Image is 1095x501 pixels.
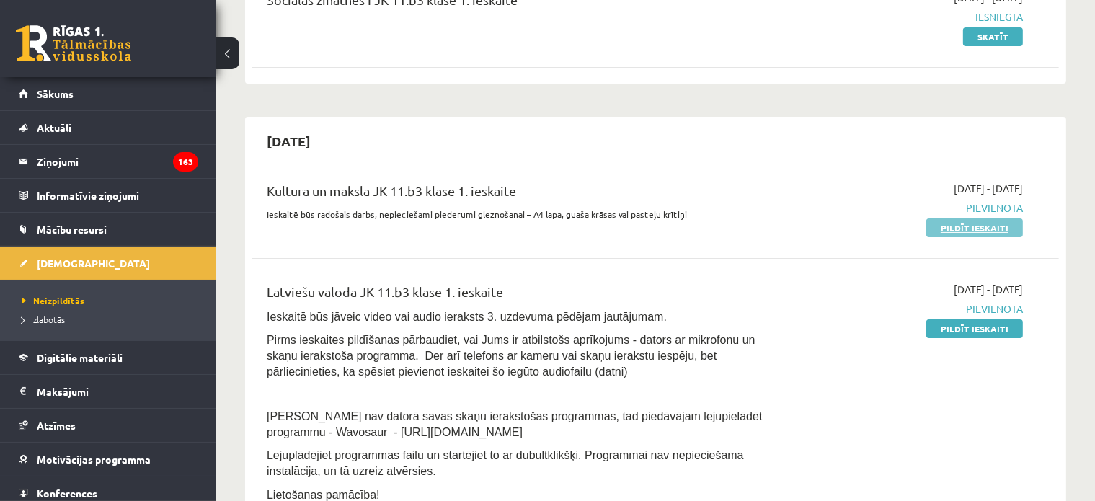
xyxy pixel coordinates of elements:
[19,213,198,246] a: Mācību resursi
[19,247,198,280] a: [DEMOGRAPHIC_DATA]
[267,282,763,309] div: Latviešu valoda JK 11.b3 klase 1. ieskaite
[22,294,202,307] a: Neizpildītās
[22,313,202,326] a: Izlabotās
[252,124,325,158] h2: [DATE]
[267,410,762,438] span: [PERSON_NAME] nav datorā savas skaņu ierakstošas programmas, tad piedāvājam lejupielādēt programm...
[19,145,198,178] a: Ziņojumi163
[785,301,1023,316] span: Pievienota
[954,181,1023,196] span: [DATE] - [DATE]
[267,311,667,323] span: Ieskaitē būs jāveic video vai audio ieraksts 3. uzdevuma pēdējam jautājumam.
[37,223,107,236] span: Mācību resursi
[267,208,763,221] p: Ieskaitē būs radošais darbs, nepieciešami piederumi gleznošanai – A4 lapa, guaša krāsas vai paste...
[926,319,1023,338] a: Pildīt ieskaiti
[267,334,755,378] span: Pirms ieskaites pildīšanas pārbaudiet, vai Jums ir atbilstošs aprīkojums - dators ar mikrofonu un...
[19,111,198,144] a: Aktuāli
[22,295,84,306] span: Neizpildītās
[37,145,198,178] legend: Ziņojumi
[267,449,744,477] span: Lejuplādējiet programmas failu un startējiet to ar dubultklikšķi. Programmai nav nepieciešama ins...
[954,282,1023,297] span: [DATE] - [DATE]
[37,179,198,212] legend: Informatīvie ziņojumi
[37,487,97,500] span: Konferences
[37,453,151,466] span: Motivācijas programma
[19,341,198,374] a: Digitālie materiāli
[37,375,198,408] legend: Maksājumi
[19,443,198,476] a: Motivācijas programma
[22,314,65,325] span: Izlabotās
[37,351,123,364] span: Digitālie materiāli
[785,9,1023,25] span: Iesniegta
[19,375,198,408] a: Maksājumi
[37,121,71,134] span: Aktuāli
[926,218,1023,237] a: Pildīt ieskaiti
[37,87,74,100] span: Sākums
[267,489,380,501] span: Lietošanas pamācība!
[16,25,131,61] a: Rīgas 1. Tālmācības vidusskola
[19,77,198,110] a: Sākums
[785,200,1023,216] span: Pievienota
[267,181,763,208] div: Kultūra un māksla JK 11.b3 klase 1. ieskaite
[173,152,198,172] i: 163
[37,419,76,432] span: Atzīmes
[963,27,1023,46] a: Skatīt
[37,257,150,270] span: [DEMOGRAPHIC_DATA]
[19,179,198,212] a: Informatīvie ziņojumi
[19,409,198,442] a: Atzīmes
